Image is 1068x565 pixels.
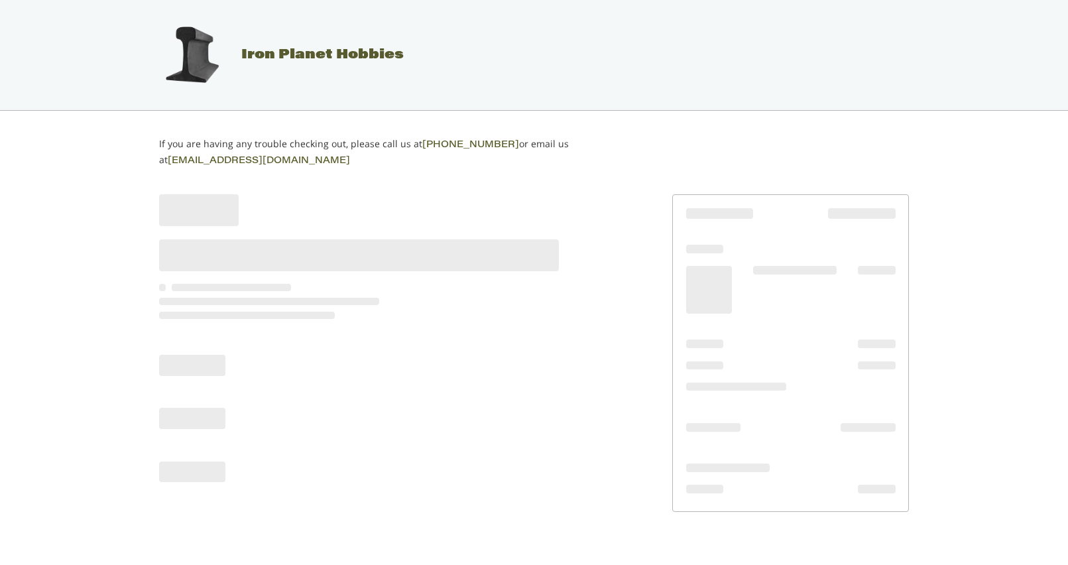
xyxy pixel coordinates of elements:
p: If you are having any trouble checking out, please call us at or email us at [159,137,611,168]
img: Iron Planet Hobbies [158,22,225,88]
a: [EMAIL_ADDRESS][DOMAIN_NAME] [168,157,350,166]
a: [PHONE_NUMBER] [422,141,519,150]
span: Iron Planet Hobbies [241,48,404,62]
a: Iron Planet Hobbies [145,48,404,62]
